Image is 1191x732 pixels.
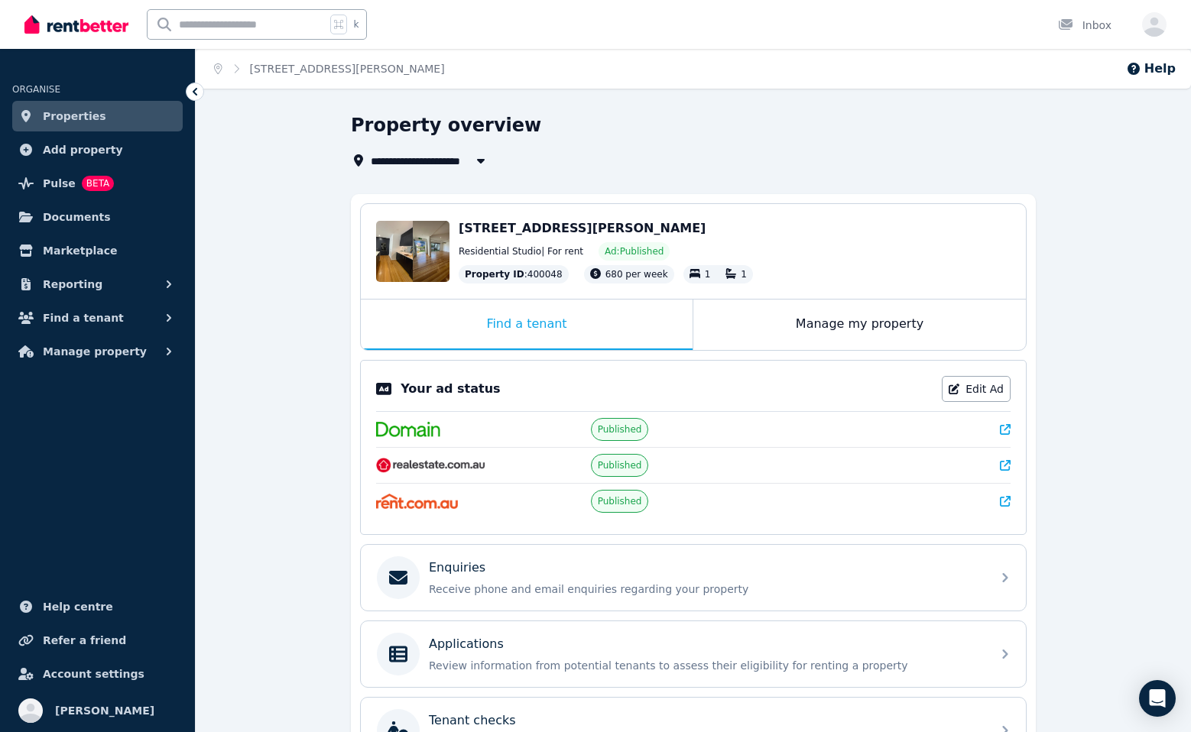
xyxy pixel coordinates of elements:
[1126,60,1176,78] button: Help
[598,459,642,471] span: Published
[43,309,124,327] span: Find a tenant
[250,63,445,75] a: [STREET_ADDRESS][PERSON_NAME]
[12,659,183,689] a: Account settings
[429,635,504,653] p: Applications
[12,101,183,131] a: Properties
[12,84,60,95] span: ORGANISE
[43,208,111,226] span: Documents
[605,269,668,280] span: 680 per week
[55,701,154,720] span: [PERSON_NAME]
[43,107,106,125] span: Properties
[82,176,114,191] span: BETA
[376,458,485,473] img: RealEstate.com.au
[24,13,128,36] img: RentBetter
[353,18,359,31] span: k
[43,174,76,193] span: Pulse
[741,269,747,280] span: 1
[351,113,541,138] h1: Property overview
[12,235,183,266] a: Marketplace
[429,658,982,673] p: Review information from potential tenants to assess their eligibility for renting a property
[942,376,1011,402] a: Edit Ad
[43,631,126,649] span: Refer a friend
[196,49,463,89] nav: Breadcrumb
[429,581,982,597] p: Receive phone and email enquiries regarding your property
[43,241,117,260] span: Marketplace
[12,591,183,622] a: Help centre
[1139,680,1176,717] div: Open Intercom Messenger
[693,300,1026,350] div: Manage my property
[12,269,183,300] button: Reporting
[12,625,183,656] a: Refer a friend
[43,342,147,361] span: Manage property
[459,245,583,257] span: Residential Studio | For rent
[43,275,102,293] span: Reporting
[361,621,1026,687] a: ApplicationsReview information from potential tenants to assess their eligibility for renting a p...
[465,268,524,280] span: Property ID
[43,598,113,616] span: Help centre
[459,221,706,235] span: [STREET_ADDRESS][PERSON_NAME]
[401,380,500,398] p: Your ad status
[429,559,485,577] p: Enquiries
[43,141,123,159] span: Add property
[12,336,183,367] button: Manage property
[12,168,183,199] a: PulseBETA
[429,711,516,730] p: Tenant checks
[12,202,183,232] a: Documents
[376,422,440,437] img: Domain.com.au
[361,545,1026,611] a: EnquiriesReceive phone and email enquiries regarding your property
[598,423,642,436] span: Published
[12,303,183,333] button: Find a tenant
[598,495,642,507] span: Published
[705,269,711,280] span: 1
[12,134,183,165] a: Add property
[459,265,569,283] div: : 400048
[43,665,144,683] span: Account settings
[376,494,458,509] img: Rent.com.au
[605,245,664,257] span: Ad: Published
[361,300,693,350] div: Find a tenant
[1058,18,1111,33] div: Inbox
